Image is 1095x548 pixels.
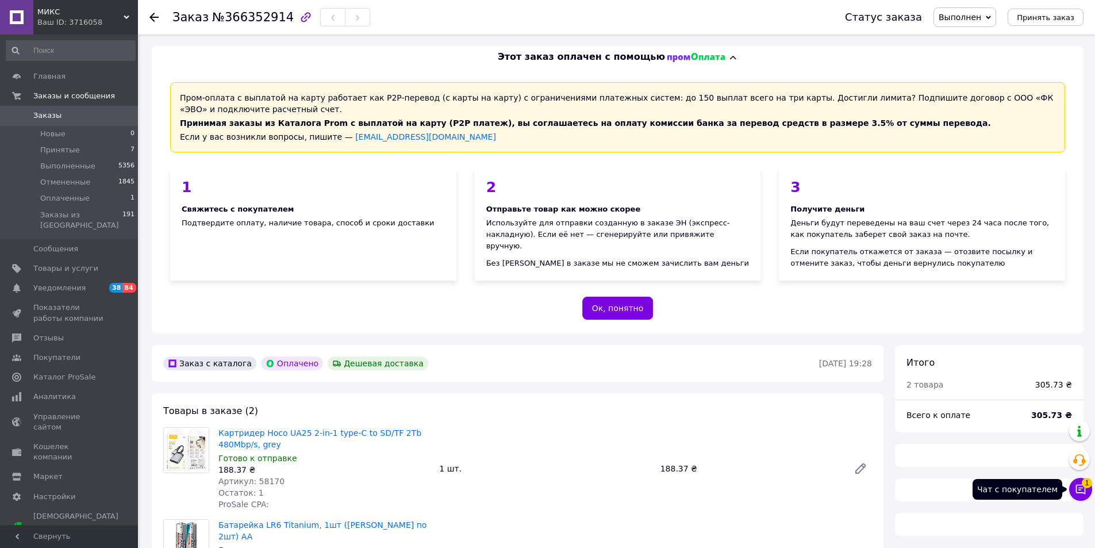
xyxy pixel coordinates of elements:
div: 2 [486,180,750,194]
span: Товары и услуги [33,263,98,274]
span: Покупатели [33,352,80,363]
span: 7 [130,145,135,155]
a: Картридер Hoco UA25 2-in-1 type-C to SD/TF 2Tb 480Mbp/s, grey [218,428,421,449]
div: Статус заказа [845,12,922,23]
span: Принятые [40,145,80,155]
span: Заказы и сообщения [33,91,115,101]
span: 5356 [118,161,135,171]
span: 191 [122,210,135,231]
span: Готово к отправке [218,454,297,463]
div: 1 шт. [435,461,655,477]
span: МИКС [37,7,124,17]
div: Без [PERSON_NAME] в заказе мы не сможем зачислить вам деньги [486,258,750,269]
span: [DEMOGRAPHIC_DATA] и счета [33,511,118,543]
span: 1 [130,193,135,204]
a: [EMAIL_ADDRESS][DOMAIN_NAME] [355,132,496,141]
span: Главная [33,71,66,82]
div: Используйте для отправки созданную в заказе ЭН (экспресс-накладную). Если её нет — сгенерируйте и... [486,217,750,252]
span: Кошелек компании [33,442,106,462]
span: №366352914 [212,10,294,24]
span: Сообщения [33,244,78,254]
div: 305.73 ₴ [1035,379,1072,390]
span: Заказы [33,110,62,121]
div: Оплачено [261,357,323,370]
div: 188.37 ₴ [218,464,430,476]
img: Картридер Hoco UA25 2-in-1 type-C to SD/TF 2Tb 480Mbp/s, grey [164,428,209,473]
span: Принимая заказы из Каталога Prom с выплатой на карту (P2P платеж), вы соглашаетесь на оплату коми... [180,118,991,128]
div: Подтвердите оплату, наличие товара, способ и сроки доставки [170,168,456,281]
span: Оплаченные [40,193,90,204]
button: Чат с покупателем1 [1069,478,1092,501]
input: Поиск [6,40,136,61]
div: Если покупатель откажется от заказа — отозвите посылку и отмените заказ, чтобы деньги вернулись п... [790,246,1054,269]
span: Выполнен [939,13,981,22]
div: Ваш ID: 3716058 [37,17,138,28]
div: Вернуться назад [149,12,159,23]
span: 84 [122,283,136,293]
button: Принять заказ [1008,9,1084,26]
div: Дешевая доставка [328,357,428,370]
div: Если у вас возникли вопросы, пишите — [180,131,1055,143]
div: 188.37 ₴ [656,461,844,477]
div: Чат с покупателем [973,479,1062,500]
span: ProSale CPA: [218,500,269,509]
span: Заказы из [GEOGRAPHIC_DATA] [40,210,122,231]
div: 1 [182,180,445,194]
div: 3 [790,180,1054,194]
a: Батарейка LR6 Titanium, 1шт ([PERSON_NAME] по 2шт) AA [218,520,427,541]
span: 1 [1082,475,1092,485]
span: Каталог ProSale [33,372,95,382]
b: 305.73 ₴ [1031,411,1072,420]
span: Новые [40,129,66,139]
div: Деньги будут переведены на ваш счет через 24 часа после того, как покупатель заберет свой заказ н... [790,217,1054,240]
span: Отправьте товар как можно скорее [486,205,641,213]
span: 1845 [118,177,135,187]
span: 2 товара [906,380,943,389]
button: Ок, понятно [582,297,654,320]
a: Редактировать [849,457,872,480]
span: Принять заказ [1017,13,1074,22]
span: Выполненные [40,161,95,171]
span: 0 [130,129,135,139]
span: Всего к оплате [906,411,970,420]
span: 38 [109,283,122,293]
span: Настройки [33,492,75,502]
span: Артикул: 58170 [218,477,285,486]
span: Показатели работы компании [33,302,106,323]
span: Уведомления [33,283,86,293]
span: Маркет [33,472,63,482]
span: Заказ [172,10,209,24]
span: Отзывы [33,333,64,343]
span: Итого [906,357,935,368]
span: Этот заказ оплачен с помощью [498,51,665,64]
time: [DATE] 19:28 [819,359,872,368]
span: Аналитика [33,392,76,402]
span: Получите деньги [790,205,865,213]
span: Свяжитесь с покупателем [182,205,294,213]
div: Пром-оплата с выплатой на карту работает как P2P-перевод (с карты на карту) с ограничениями плате... [170,82,1065,152]
span: Остаток: 1 [218,488,264,497]
div: Заказ с каталога [163,357,256,370]
span: Отмененные [40,177,90,187]
span: Товары в заказе (2) [163,405,258,416]
span: Управление сайтом [33,412,106,432]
